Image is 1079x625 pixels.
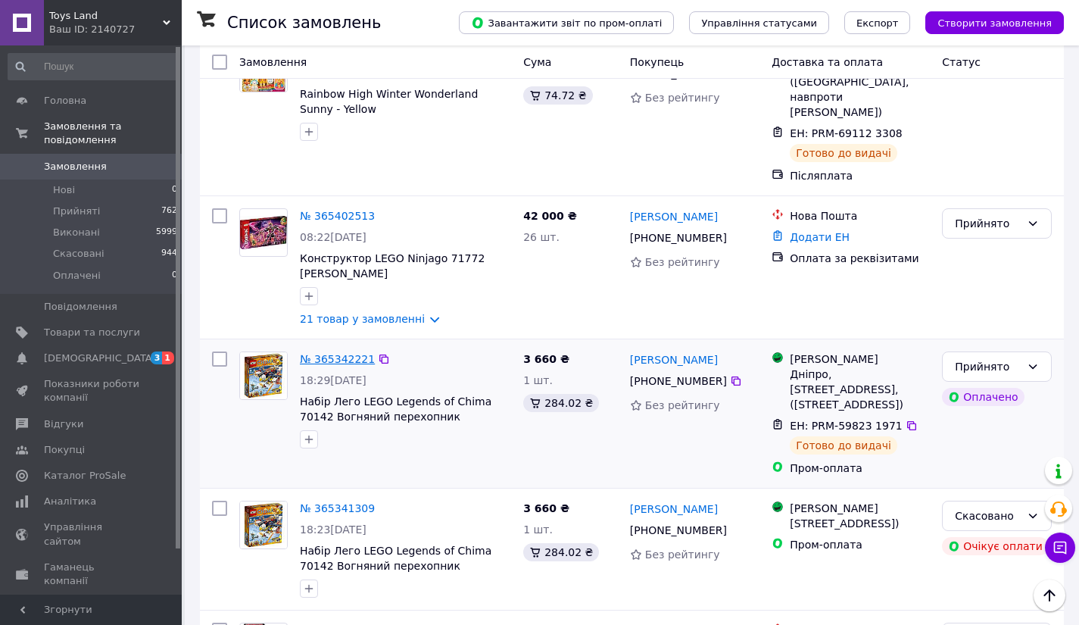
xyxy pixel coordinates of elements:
span: Аналітика [44,495,96,508]
span: Виконані [53,226,100,239]
a: [PERSON_NAME] [630,502,718,517]
div: м. [STREET_ADDRESS], ([GEOGRAPHIC_DATA], навпроти [PERSON_NAME]) [790,59,930,120]
a: Набір Лего LEGO Legends of Chima 70142 Вогняний перехопник [PERSON_NAME]. [300,545,491,587]
span: Без рейтингу [645,399,720,411]
a: Фото товару [239,501,288,549]
div: Готово до видачі [790,436,897,455]
div: 74.72 ₴ [523,86,592,105]
span: 3 660 ₴ [523,353,569,365]
a: [PERSON_NAME] [630,209,718,224]
a: Фото товару [239,352,288,400]
span: Покупець [630,56,684,68]
span: Управління статусами [701,17,817,29]
div: Дніпро, [STREET_ADDRESS], ([STREET_ADDRESS]) [790,367,930,412]
div: 284.02 ₴ [523,394,599,412]
span: Експорт [856,17,899,29]
span: 26 шт. [523,231,560,243]
a: Конструктор LEGO Ninjago 71772 [PERSON_NAME] [300,252,485,280]
span: 0 [172,183,177,197]
span: Каталог ProSale [44,469,126,483]
span: [DEMOGRAPHIC_DATA] [44,352,156,365]
span: 18:29[DATE] [300,374,366,386]
a: [PERSON_NAME] [630,352,718,367]
span: Гаманець компанії [44,561,140,588]
span: 3 [151,352,163,364]
div: Скасовано [955,508,1021,524]
span: 5999 [156,226,177,239]
span: Головна [44,94,86,108]
span: [PHONE_NUMBER] [630,375,727,387]
img: Фото товару [240,502,287,548]
span: Товари та послуги [44,326,140,339]
div: Ваш ID: 2140727 [49,23,182,36]
span: Toys Land [49,9,163,23]
span: Статус [942,56,981,68]
button: Управління статусами [689,11,829,34]
button: Чат з покупцем [1045,533,1075,563]
span: 762 [161,205,177,218]
span: 3 660 ₴ [523,502,569,514]
span: [PHONE_NUMBER] [630,524,727,536]
button: Експорт [844,11,911,34]
span: Покупці [44,443,85,457]
a: № 365342221 [300,353,375,365]
button: Наверх [1034,580,1065,611]
div: Готово до видачі [790,144,897,162]
div: [STREET_ADDRESS]) [790,516,930,531]
span: Без рейтингу [645,256,720,268]
a: Rainbow High Winter Wonderland Sunny - Yellow [300,88,478,115]
span: Створити замовлення [937,17,1052,29]
a: Фото товару [239,208,288,257]
span: Cума [523,56,551,68]
div: Очікує оплати [942,537,1049,555]
span: Прийняті [53,205,100,218]
button: Завантажити звіт по пром-оплаті [459,11,674,34]
span: Управління сайтом [44,520,140,548]
span: Оплачені [53,269,101,283]
span: ЕН: PRM-69112 3308 [790,127,902,139]
span: 0 [172,269,177,283]
span: 1 шт. [523,374,553,386]
div: Прийнято [955,358,1021,375]
span: Доставка та оплата [772,56,883,68]
span: Нові [53,183,75,197]
span: Скасовані [53,247,104,261]
span: 18:23[DATE] [300,523,366,536]
span: Замовлення [239,56,307,68]
div: Пром-оплата [790,461,930,476]
span: 944 [161,247,177,261]
div: Нова Пошта [790,208,930,223]
span: Повідомлення [44,300,117,314]
div: Післяплата [790,168,930,183]
img: Фото товару [240,352,287,399]
span: Без рейтингу [645,548,720,561]
span: 1 шт. [523,523,553,536]
a: Набір Лего LEGO Legends of Chima 70142 Вогняний перехопник [PERSON_NAME]. [300,395,491,438]
a: № 365402513 [300,210,375,222]
span: 08:22[DATE] [300,231,366,243]
span: Відгуки [44,417,83,431]
div: Оплачено [942,388,1024,406]
span: 1 [162,352,174,364]
span: Без рейтингу [645,92,720,104]
h1: Список замовлень [227,14,381,32]
input: Пошук [8,53,179,80]
div: Прийнято [955,215,1021,232]
a: 21 товар у замовленні [300,313,425,325]
div: Оплата за реквізитами [790,251,930,266]
a: Додати ЕН [790,231,850,243]
span: ЕН: PRM-59823 1971 [790,420,902,432]
span: [PHONE_NUMBER] [630,232,727,244]
span: 42 000 ₴ [523,210,577,222]
a: № 365341309 [300,502,375,514]
span: Замовлення та повідомлення [44,120,182,147]
div: [PERSON_NAME] [790,352,930,367]
span: Показники роботи компанії [44,377,140,405]
img: Фото товару [240,216,287,250]
div: Пром-оплата [790,537,930,552]
span: Завантажити звіт по пром-оплаті [471,16,662,30]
